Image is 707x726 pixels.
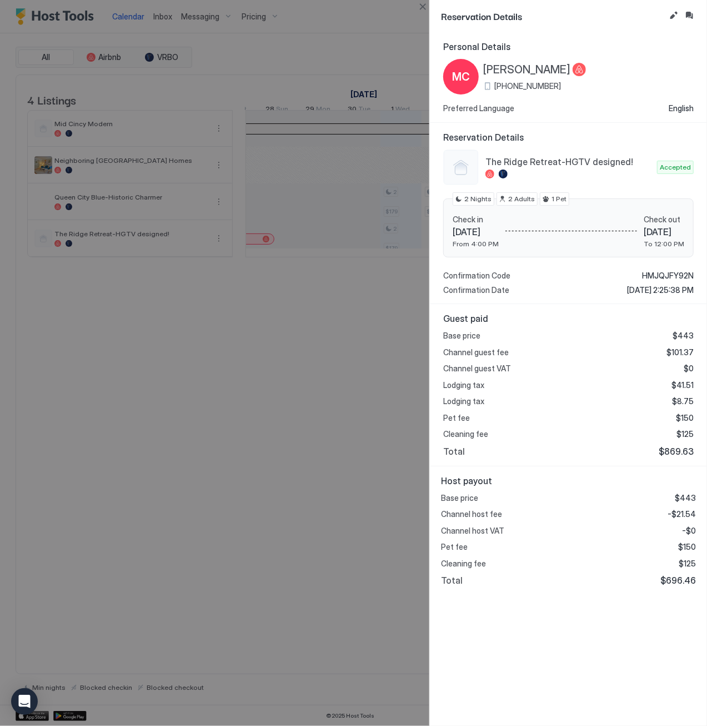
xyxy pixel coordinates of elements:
span: MC [452,68,470,85]
span: Reservation Details [441,9,665,23]
span: $443 [675,493,696,503]
span: Guest paid [443,313,694,324]
span: Base price [443,331,480,341]
span: $8.75 [672,396,694,406]
div: Open Intercom Messenger [11,688,38,715]
span: [DATE] [644,226,684,237]
span: Confirmation Code [443,271,510,281]
span: Total [441,575,463,586]
span: Cleaning fee [441,559,486,569]
span: Lodging tax [443,396,484,406]
span: $443 [673,331,694,341]
span: Reservation Details [443,132,694,143]
span: $0 [684,364,694,374]
span: [DATE] 2:25:38 PM [627,285,694,295]
button: Edit reservation [667,9,680,22]
span: $101.37 [666,347,694,357]
button: Inbox [683,9,696,22]
span: Pet fee [443,413,470,423]
span: -$21.54 [668,509,696,519]
span: -$0 [682,526,696,536]
span: Preferred Language [443,103,514,113]
span: Lodging tax [443,380,484,390]
span: $150 [678,542,696,552]
span: $41.51 [671,380,694,390]
span: 1 Pet [551,194,566,204]
span: $150 [676,413,694,423]
span: Confirmation Date [443,285,509,295]
span: Host payout [441,475,696,486]
span: Channel host VAT [441,526,504,536]
span: [PERSON_NAME] [483,63,570,77]
span: Pet fee [441,542,468,552]
span: $869.63 [659,446,694,457]
span: $125 [676,429,694,439]
span: Check out [644,215,684,225]
span: Total [443,446,465,457]
span: Check in [453,215,499,225]
span: 2 Adults [508,194,535,204]
span: [DATE] [453,226,499,237]
span: $125 [679,559,696,569]
span: Cleaning fee [443,429,488,439]
span: Personal Details [443,41,694,52]
span: Channel host fee [441,509,502,519]
span: Accepted [660,162,691,172]
span: Channel guest VAT [443,364,511,374]
span: 2 Nights [464,194,492,204]
span: [PHONE_NUMBER] [494,81,561,91]
span: To 12:00 PM [644,240,684,248]
span: English [669,103,694,113]
span: $696.46 [660,575,696,586]
span: The Ridge Retreat-HGTV designed! [485,156,653,167]
span: HMJQJFY92N [642,271,694,281]
span: Channel guest fee [443,347,509,357]
span: Base price [441,493,478,503]
span: From 4:00 PM [453,240,499,248]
